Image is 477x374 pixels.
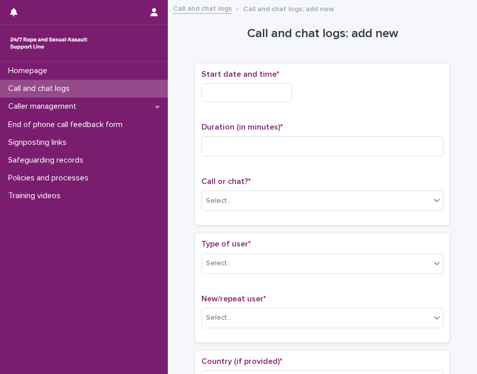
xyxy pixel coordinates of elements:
p: End of phone call feedback form [4,120,131,130]
p: Call and chat logs: add new [243,3,334,14]
p: Training videos [4,191,69,201]
p: Caller management [4,102,84,111]
span: Country (if provided) [201,357,282,365]
p: Signposting links [4,138,75,147]
span: Start date and time [201,70,279,78]
h1: Call and chat logs: add new [195,26,450,41]
p: Policies and processes [4,173,97,183]
img: rhQMoQhaT3yELyF149Cw [8,33,90,53]
p: Homepage [4,66,55,76]
p: Call and chat logs [4,84,78,93]
span: Call or chat? [201,177,251,185]
div: Select... [206,258,231,269]
div: Select... [206,313,231,323]
span: Duration (in minutes) [201,123,283,131]
span: New/repeat user [201,295,266,303]
span: Type of user [201,240,251,248]
p: Safeguarding records [4,155,92,165]
div: Select... [206,196,231,206]
a: Call and chat logs [173,2,232,14]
